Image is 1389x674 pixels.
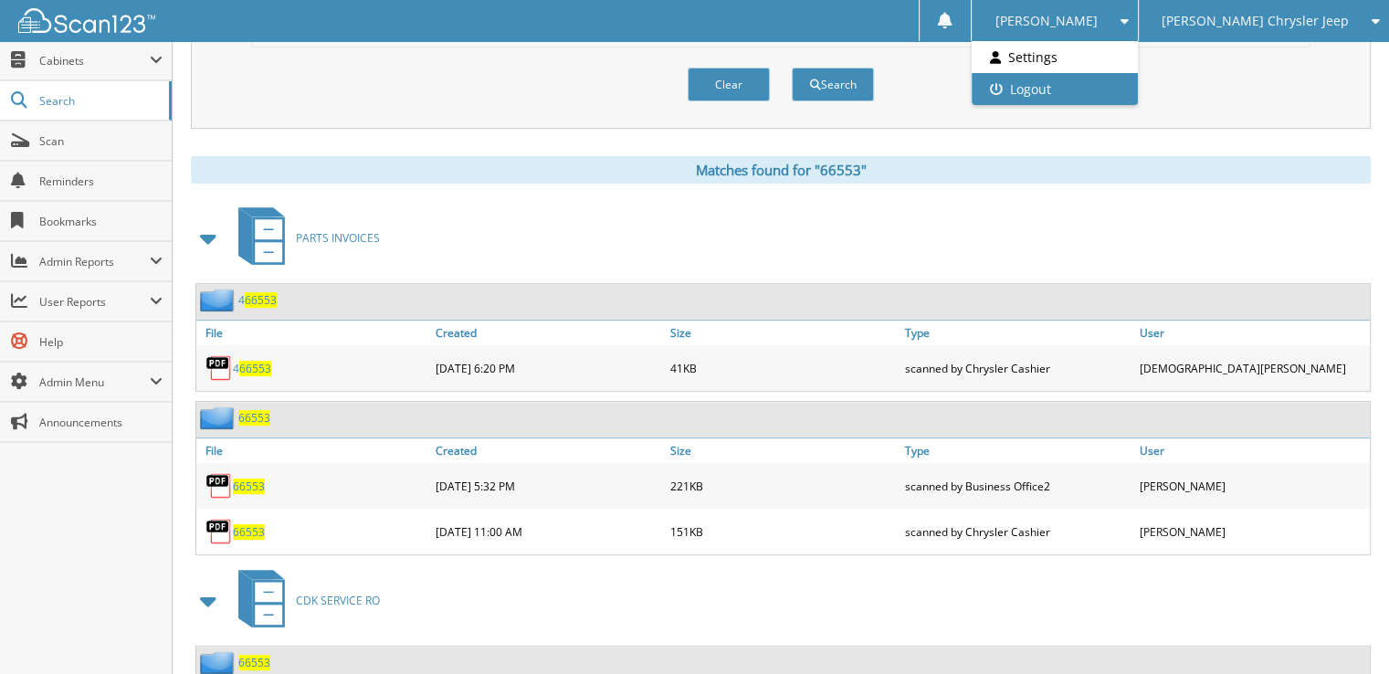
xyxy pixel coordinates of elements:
a: 66553 [233,524,265,540]
span: [PERSON_NAME] Chrysler Jeep [1162,16,1349,26]
a: Type [900,438,1135,463]
div: scanned by Business Office2 [900,468,1135,504]
div: 151KB [666,513,900,550]
a: File [196,438,431,463]
div: scanned by Chrysler Cashier [900,350,1135,386]
div: [DATE] 11:00 AM [431,513,666,550]
div: [DATE] 5:32 PM [431,468,666,504]
a: PARTS INVOICES [227,202,380,274]
div: [DATE] 6:20 PM [431,350,666,386]
span: Announcements [39,415,163,430]
a: Created [431,438,666,463]
a: Created [431,321,666,345]
div: [PERSON_NAME] [1135,513,1370,550]
button: Search [792,68,874,101]
a: Logout [972,73,1137,105]
span: Cabinets [39,53,150,68]
div: [DEMOGRAPHIC_DATA][PERSON_NAME] [1135,350,1370,386]
a: 466553 [233,361,271,376]
div: 41KB [666,350,900,386]
a: User [1135,321,1370,345]
a: 66553 [238,410,270,426]
span: 66553 [239,361,271,376]
span: Admin Reports [39,254,150,269]
button: Clear [688,68,770,101]
a: Settings [972,41,1137,73]
a: Size [666,438,900,463]
span: Scan [39,133,163,149]
span: Help [39,334,163,350]
span: Admin Menu [39,374,150,390]
a: CDK SERVICE RO [227,564,380,637]
div: [PERSON_NAME] [1135,468,1370,504]
div: scanned by Chrysler Cashier [900,513,1135,550]
span: Search [39,93,160,109]
div: Matches found for "66553" [191,156,1371,184]
a: Type [900,321,1135,345]
a: 66553 [233,479,265,494]
span: User Reports [39,294,150,310]
a: 66553 [238,655,270,670]
a: Size [666,321,900,345]
a: User [1135,438,1370,463]
span: CDK SERVICE RO [296,593,380,608]
span: PARTS INVOICES [296,230,380,246]
img: PDF.png [205,472,233,500]
img: folder2.png [200,289,238,311]
div: 221KB [666,468,900,504]
span: Bookmarks [39,214,163,229]
span: Reminders [39,174,163,189]
img: folder2.png [200,406,238,429]
img: scan123-logo-white.svg [18,8,155,33]
iframe: Chat Widget [1298,586,1389,674]
a: File [196,321,431,345]
span: 66553 [245,292,277,308]
img: PDF.png [205,354,233,382]
span: [PERSON_NAME] [994,16,1097,26]
img: folder2.png [200,651,238,674]
a: 466553 [238,292,277,308]
img: PDF.png [205,518,233,545]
